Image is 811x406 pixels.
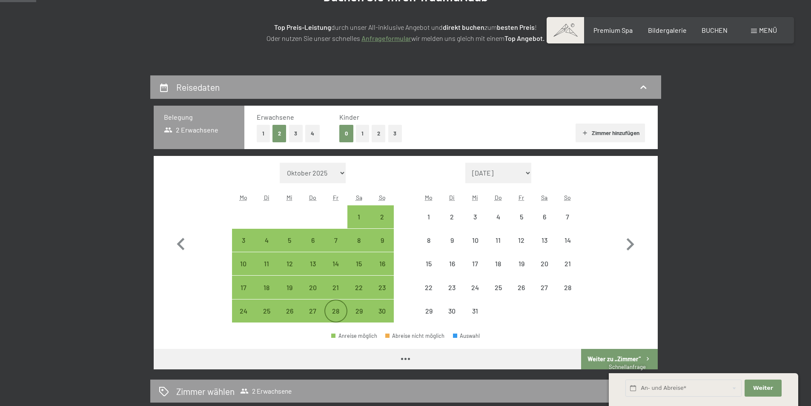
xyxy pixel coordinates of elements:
div: Thu Dec 04 2025 [487,205,510,228]
div: Anreise möglich [255,276,278,299]
strong: besten Preis [497,23,535,31]
div: Anreise nicht möglich [533,252,556,275]
button: 3 [289,125,303,142]
div: Anreise möglich [370,252,393,275]
abbr: Freitag [333,194,338,201]
div: Wed Dec 17 2025 [464,252,487,275]
div: Anreise möglich [255,229,278,252]
div: Fri Dec 26 2025 [510,276,533,299]
div: Sun Nov 16 2025 [370,252,393,275]
abbr: Samstag [541,194,547,201]
button: 3 [388,125,402,142]
div: 20 [534,260,555,282]
div: Anreise möglich [255,252,278,275]
span: 2 Erwachsene [164,125,219,135]
div: Anreise möglich [278,229,301,252]
div: 12 [510,237,532,258]
div: Thu Nov 20 2025 [301,276,324,299]
div: Thu Nov 06 2025 [301,229,324,252]
div: Anreise nicht möglich [510,252,533,275]
div: Anreise möglich [347,299,370,322]
div: Anreise möglich [301,299,324,322]
div: 7 [325,237,347,258]
div: Anreise möglich [232,252,255,275]
div: Anreise möglich [370,299,393,322]
div: 23 [371,284,393,305]
div: 30 [371,308,393,329]
div: Sat Nov 08 2025 [347,229,370,252]
div: Sat Nov 22 2025 [347,276,370,299]
span: Premium Spa [593,26,633,34]
p: durch unser All-inklusive Angebot und zum ! Oder nutzen Sie unser schnelles wir melden uns gleich... [193,22,619,43]
div: Tue Nov 04 2025 [255,229,278,252]
div: Wed Nov 12 2025 [278,252,301,275]
div: Mon Nov 03 2025 [232,229,255,252]
div: 16 [371,260,393,282]
div: Anreise möglich [278,252,301,275]
div: Anreise nicht möglich [533,229,556,252]
div: 26 [279,308,300,329]
div: Sat Nov 29 2025 [347,299,370,322]
div: Anreise nicht möglich [510,229,533,252]
span: 2 Erwachsene [240,387,292,395]
div: Anreise möglich [324,252,347,275]
div: 9 [441,237,463,258]
div: 27 [534,284,555,305]
div: Tue Nov 11 2025 [255,252,278,275]
div: 6 [534,213,555,235]
div: Sun Dec 14 2025 [556,229,579,252]
div: Sat Nov 15 2025 [347,252,370,275]
div: Anreise nicht möglich [441,205,464,228]
div: Anreise möglich [324,299,347,322]
strong: Top Preis-Leistung [274,23,331,31]
div: Wed Dec 24 2025 [464,276,487,299]
div: Tue Dec 09 2025 [441,229,464,252]
div: 5 [510,213,532,235]
div: Fri Nov 07 2025 [324,229,347,252]
div: Anreise möglich [324,276,347,299]
div: 25 [256,308,277,329]
div: Sat Dec 20 2025 [533,252,556,275]
div: 29 [418,308,439,329]
div: Anreise nicht möglich [487,229,510,252]
div: Anreise nicht möglich [556,276,579,299]
strong: direkt buchen [443,23,484,31]
div: Auswahl [453,333,480,339]
div: Anreise möglich [370,276,393,299]
div: 10 [233,260,254,282]
div: Anreise nicht möglich [487,252,510,275]
div: 17 [233,284,254,305]
span: BUCHEN [702,26,728,34]
button: 2 [372,125,386,142]
span: Kinder [339,113,359,121]
strong: Top Angebot. [504,34,544,42]
button: 4 [305,125,320,142]
div: 24 [464,284,486,305]
div: Anreise möglich [331,333,377,339]
div: 17 [464,260,486,282]
span: Schnellanfrage [609,363,646,370]
div: Thu Nov 13 2025 [301,252,324,275]
div: 14 [557,237,578,258]
div: Mon Dec 15 2025 [417,252,440,275]
div: Fri Nov 21 2025 [324,276,347,299]
div: 7 [557,213,578,235]
div: 28 [557,284,578,305]
div: 31 [464,308,486,329]
div: Anreise möglich [347,205,370,228]
div: 11 [487,237,509,258]
div: 13 [302,260,324,282]
div: Tue Dec 16 2025 [441,252,464,275]
div: Anreise nicht möglich [464,205,487,228]
span: Erwachsene [257,113,294,121]
div: Anreise nicht möglich [487,276,510,299]
button: Weiter [745,380,781,397]
div: 19 [510,260,532,282]
div: Anreise nicht möglich [417,229,440,252]
abbr: Sonntag [564,194,571,201]
div: Tue Nov 18 2025 [255,276,278,299]
abbr: Donnerstag [495,194,502,201]
div: Anreise nicht möglich [441,276,464,299]
div: 28 [325,308,347,329]
div: 12 [279,260,300,282]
